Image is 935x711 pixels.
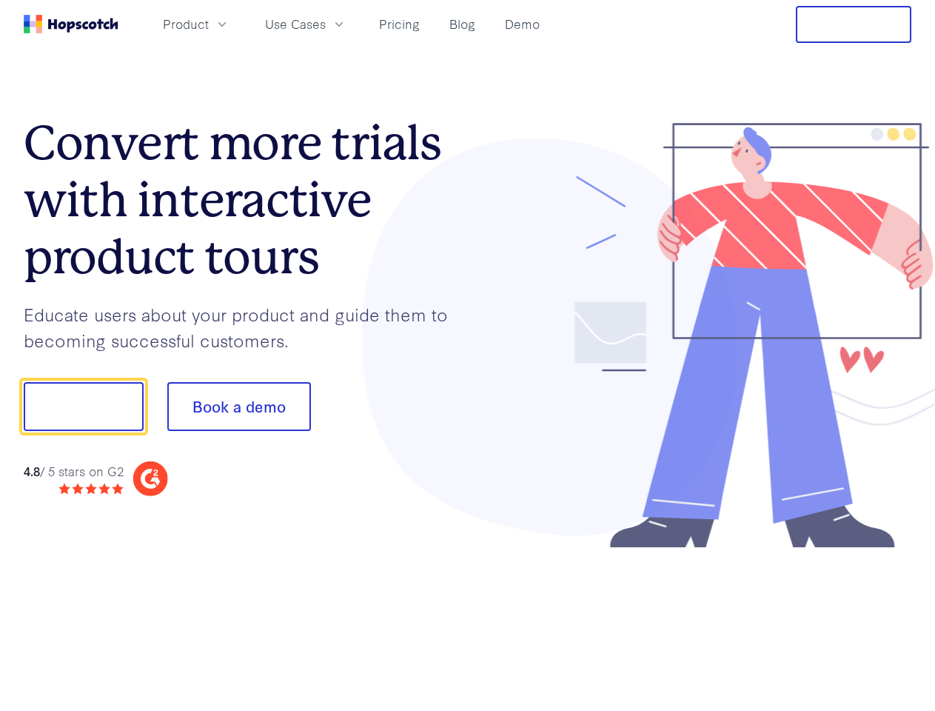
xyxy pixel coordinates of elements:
[499,12,546,36] a: Demo
[796,6,911,43] button: Free Trial
[373,12,426,36] a: Pricing
[24,115,468,285] h1: Convert more trials with interactive product tours
[167,382,311,431] button: Book a demo
[24,462,40,479] strong: 4.8
[24,462,124,481] div: / 5 stars on G2
[443,12,481,36] a: Blog
[154,12,238,36] button: Product
[265,15,326,33] span: Use Cases
[163,15,209,33] span: Product
[256,12,355,36] button: Use Cases
[24,301,468,353] p: Educate users about your product and guide them to becoming successful customers.
[24,15,118,33] a: Home
[24,382,144,431] button: Show me!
